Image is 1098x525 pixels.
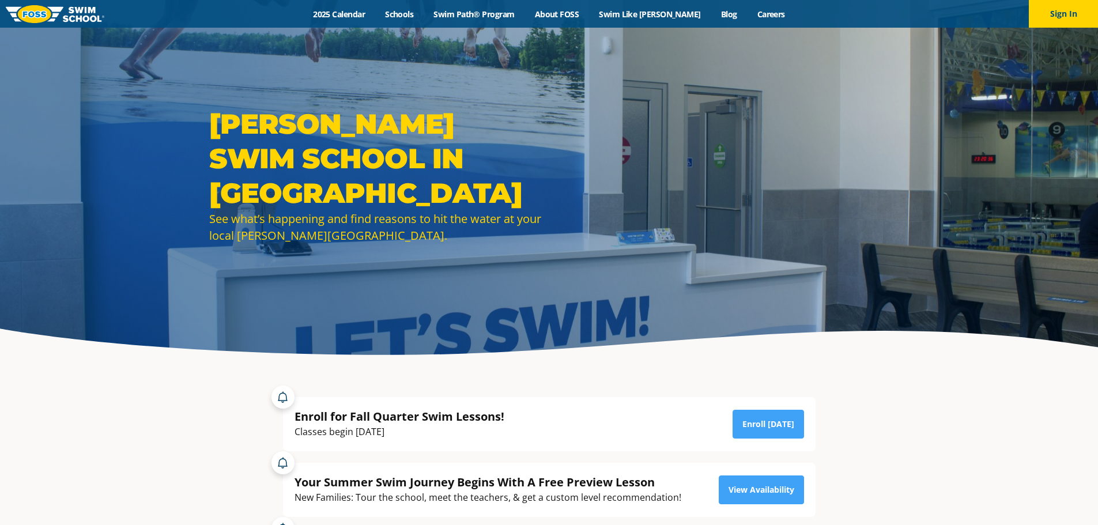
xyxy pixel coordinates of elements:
[295,474,681,490] div: Your Summer Swim Journey Begins With A Free Preview Lesson
[295,490,681,505] div: New Families: Tour the school, meet the teachers, & get a custom level recommendation!
[295,409,504,424] div: Enroll for Fall Quarter Swim Lessons!
[747,9,795,20] a: Careers
[209,107,544,210] h1: [PERSON_NAME] Swim School in [GEOGRAPHIC_DATA]
[375,9,424,20] a: Schools
[711,9,747,20] a: Blog
[525,9,589,20] a: About FOSS
[589,9,711,20] a: Swim Like [PERSON_NAME]
[733,410,804,439] a: Enroll [DATE]
[295,424,504,440] div: Classes begin [DATE]
[303,9,375,20] a: 2025 Calendar
[719,475,804,504] a: View Availability
[209,210,544,244] div: See what’s happening and find reasons to hit the water at your local [PERSON_NAME][GEOGRAPHIC_DATA].
[6,5,104,23] img: FOSS Swim School Logo
[424,9,525,20] a: Swim Path® Program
